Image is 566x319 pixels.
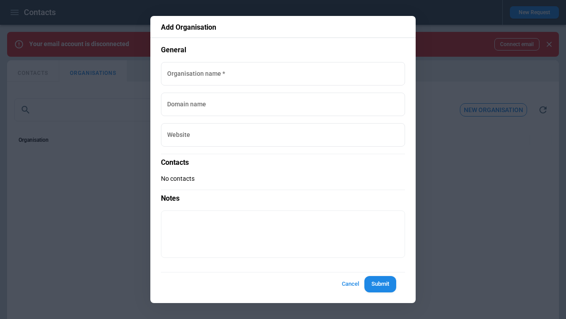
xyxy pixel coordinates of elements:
[161,45,405,55] p: General
[161,190,405,203] p: Notes
[336,276,364,292] button: Cancel
[161,23,405,32] p: Add Organisation
[364,276,396,292] button: Submit
[161,154,405,167] p: Contacts
[161,175,405,183] p: No contacts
